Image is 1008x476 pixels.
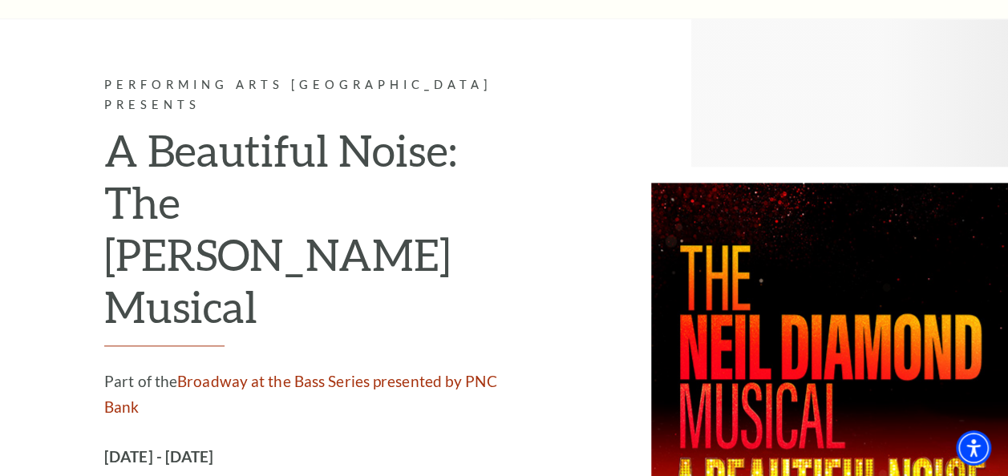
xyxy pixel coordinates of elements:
p: Part of the [104,369,531,420]
h2: A Beautiful Noise: The [PERSON_NAME] Musical [104,124,531,345]
p: Performing Arts [GEOGRAPHIC_DATA] Presents [104,75,531,115]
strong: [DATE] - [DATE] [104,447,214,466]
div: Accessibility Menu [956,430,991,466]
a: Broadway at the Bass Series presented by PNC Bank [104,372,497,416]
